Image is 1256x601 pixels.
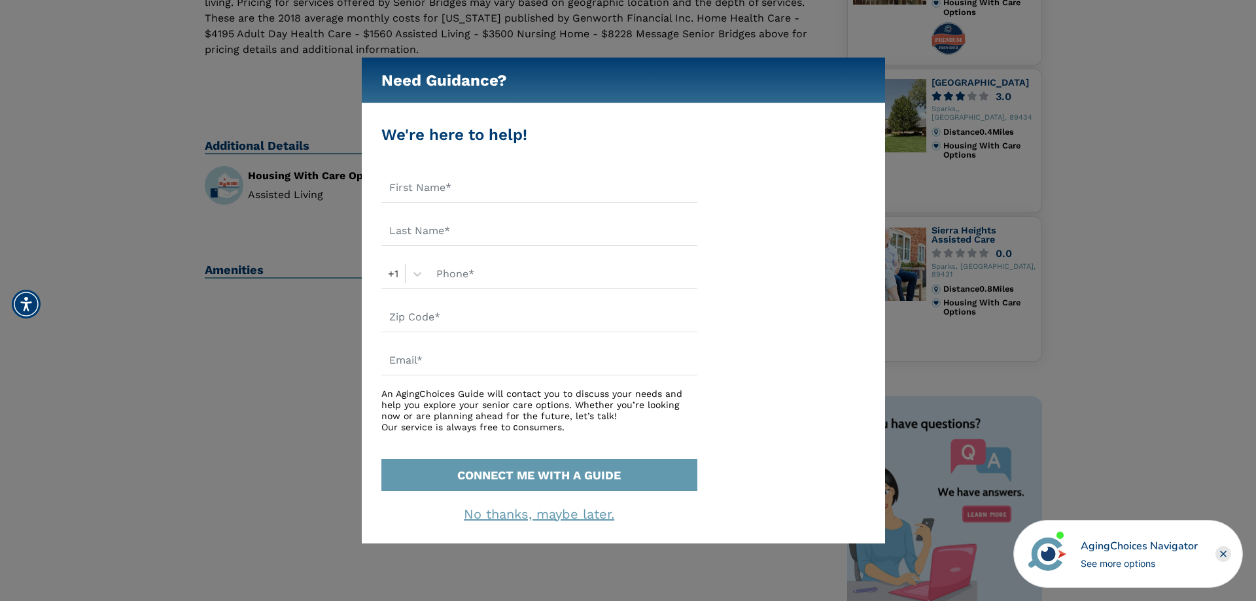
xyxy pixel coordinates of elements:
[381,123,697,146] div: We're here to help!
[381,173,697,203] input: First Name*
[381,388,697,432] div: An AgingChoices Guide will contact you to discuss your needs and help you explore your senior car...
[381,302,697,332] input: Zip Code*
[381,58,507,103] h5: Need Guidance?
[1081,538,1198,554] div: AgingChoices Navigator
[1025,532,1070,576] img: avatar
[464,506,614,522] a: No thanks, maybe later.
[1081,557,1198,570] div: See more options
[381,345,697,375] input: Email*
[12,290,41,318] div: Accessibility Menu
[428,259,697,289] input: Phone*
[381,459,697,491] button: CONNECT ME WITH A GUIDE
[381,216,697,246] input: Last Name*
[1215,546,1231,562] div: Close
